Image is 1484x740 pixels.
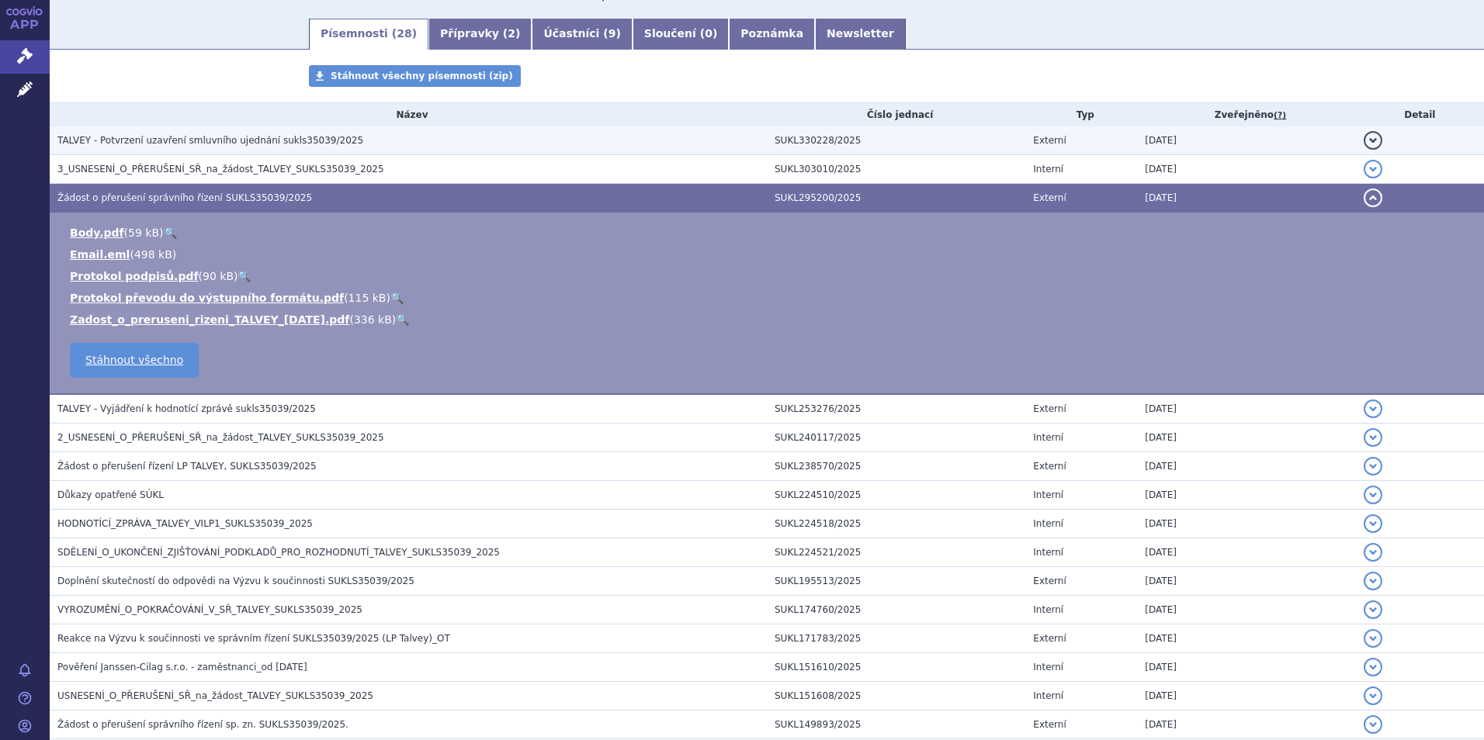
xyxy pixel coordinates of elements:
a: Přípravky (2) [428,19,532,50]
button: detail [1364,399,1382,418]
td: [DATE] [1137,155,1355,184]
td: [DATE] [1137,596,1355,624]
th: Typ [1025,103,1137,126]
span: Externí [1033,633,1066,644]
a: 🔍 [396,313,409,326]
td: SUKL174760/2025 [767,596,1025,624]
li: ( ) [70,290,1468,306]
span: Interní [1033,489,1063,500]
td: SUKL224510/2025 [767,481,1025,510]
span: Externí [1033,576,1066,586]
button: detail [1364,188,1382,207]
td: [DATE] [1137,624,1355,653]
span: 59 kB [128,226,159,239]
span: Důkazy opatřené SÚKL [57,489,164,500]
abbr: (?) [1274,110,1286,121]
button: detail [1364,457,1382,475]
th: Číslo jednací [767,103,1025,126]
td: [DATE] [1137,567,1355,596]
span: USNESENÍ_O_PŘERUŠENÍ_SŘ_na_žádost_TALVEY_SUKLS35039_2025 [57,690,373,701]
th: Zveřejněno [1137,103,1355,126]
li: ( ) [70,268,1468,284]
span: SDĚLENÍ_O_UKONČENÍ_ZJIŠŤOVÁNÍ_PODKLADŮ_PRO_ROZHODNUTÍ_TALVEY_SUKLS35039_2025 [57,547,500,558]
th: Název [50,103,767,126]
td: [DATE] [1137,682,1355,711]
span: Interní [1033,604,1063,615]
td: [DATE] [1137,424,1355,452]
span: 9 [609,27,616,40]
td: SUKL238570/2025 [767,452,1025,481]
span: Žádost o přerušení řízení LP TALVEY, SUKLS35039/2025 [57,461,317,472]
td: SUKL240117/2025 [767,424,1025,452]
a: Protokol podpisů.pdf [70,270,199,282]
span: TALVEY - Potvrzení uzavření smluvního ujednání sukls35039/2025 [57,135,363,146]
a: Písemnosti (28) [309,19,428,50]
a: Body.pdf [70,226,124,239]
td: SUKL224518/2025 [767,510,1025,538]
td: SUKL330228/2025 [767,126,1025,155]
button: detail [1364,514,1382,533]
span: Reakce na Výzvu k součinnosti ve správním řízení SUKLS35039/2025 (LP Talvey)_OT [57,633,450,644]
a: Stáhnout všechny písemnosti (zip) [309,65,521,87]
span: Pověření Janssen-Cilag s.r.o. - zaměstnanci_od 03.03.2025 [57,662,307,673]
th: Detail [1356,103,1484,126]
span: Stáhnout všechny písemnosti (zip) [331,71,513,81]
span: Externí [1033,403,1066,414]
span: VYROZUMĚNÍ_O_POKRAČOVÁNÍ_V_SŘ_TALVEY_SUKLS35039_2025 [57,604,362,615]
a: Sloučení (0) [633,19,729,50]
a: Poznámka [729,19,815,50]
td: SUKL303010/2025 [767,155,1025,184]
td: SUKL195513/2025 [767,567,1025,596]
span: 0 [705,27,713,40]
td: [DATE] [1137,510,1355,538]
span: HODNOTÍCÍ_ZPRÁVA_TALVEY_VILP1_SUKLS35039_2025 [57,518,313,529]
td: [DATE] [1137,184,1355,213]
button: detail [1364,686,1382,705]
button: detail [1364,658,1382,676]
button: detail [1364,486,1382,504]
button: detail [1364,715,1382,734]
a: Stáhnout všechno [70,343,199,378]
a: Newsletter [815,19,906,50]
span: Interní [1033,662,1063,673]
span: Externí [1033,192,1066,203]
td: [DATE] [1137,538,1355,567]
td: [DATE] [1137,394,1355,424]
button: detail [1364,572,1382,590]
button: detail [1364,600,1382,619]
td: [DATE] [1137,711,1355,739]
button: detail [1364,428,1382,447]
span: Externí [1033,461,1066,472]
span: TALVEY - Vyjádření k hodnotící zprávě sukls35039/2025 [57,403,316,414]
li: ( ) [70,312,1468,327]
a: 🔍 [238,270,251,282]
span: Interní [1033,432,1063,443]
span: Interní [1033,518,1063,529]
button: detail [1364,629,1382,648]
span: 115 kB [348,292,387,304]
a: Zadost_o_preruseni_rizeni_TALVEY_[DATE].pdf [70,313,349,326]
button: detail [1364,160,1382,178]
a: Protokol převodu do výstupního formátu.pdf [70,292,344,304]
span: 28 [397,27,411,40]
span: Externí [1033,719,1066,730]
td: SUKL151608/2025 [767,682,1025,711]
span: Interní [1033,690,1063,701]
span: 336 kB [354,313,392,326]
span: 3_USNESENÍ_O_PŘERUŠENÍ_SŘ_na_žádost_TALVEY_SUKLS35039_2025 [57,164,384,175]
span: Žádost o přerušení správního řízení sp. zn. SUKLS35039/2025. [57,719,348,730]
a: 🔍 [390,292,404,304]
span: 498 kB [134,248,172,261]
span: 2_USNESENÍ_O_PŘERUŠENÍ_SŘ_na_žádost_TALVEY_SUKLS35039_2025 [57,432,384,443]
a: 🔍 [164,226,177,239]
span: Externí [1033,135,1066,146]
td: [DATE] [1137,481,1355,510]
span: Žádost o přerušení správního řízení SUKLS35039/2025 [57,192,312,203]
span: Interní [1033,164,1063,175]
td: SUKL171783/2025 [767,624,1025,653]
span: 90 kB [203,270,234,282]
td: [DATE] [1137,653,1355,682]
td: [DATE] [1137,452,1355,481]
td: [DATE] [1137,126,1355,155]
span: Doplnění skutečností do odpovědi na Výzvu k součinnosti SUKLS35039/2025 [57,576,414,586]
